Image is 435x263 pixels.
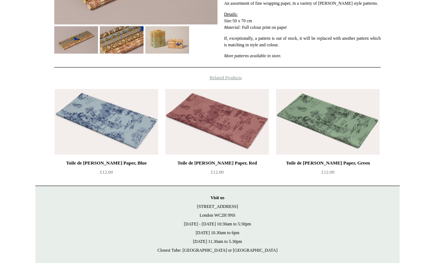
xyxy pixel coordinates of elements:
[54,26,98,54] img: Assorted Blue and Yellow Remondini Wrapping Papers
[55,159,158,189] a: Toile de [PERSON_NAME] Paper, Blue £12.00
[224,18,232,23] em: Size:
[224,35,381,48] p: If, exceptionally, a pattern is out of stock, it will be replaced with another pattern which is m...
[321,169,334,175] span: £12.00
[165,159,269,189] a: Toile de [PERSON_NAME] Paper, Red £12.00
[224,53,281,58] em: More patterns available in store.
[224,25,241,30] em: Material:
[56,159,156,167] div: Toile de [PERSON_NAME] Paper, Blue
[165,89,269,155] img: Toile de Jouy Tissue Paper, Red
[55,89,158,155] img: Toile de Jouy Tissue Paper, Blue
[165,89,269,155] a: Toile de Jouy Tissue Paper, Red Toile de Jouy Tissue Paper, Red
[100,26,144,54] img: Assorted Blue and Yellow Remondini Wrapping Papers
[278,159,378,167] div: Toile de [PERSON_NAME] Paper, Green
[211,169,224,175] span: £12.00
[167,159,267,167] div: Toile de [PERSON_NAME] Paper, Red
[35,75,400,81] h4: Related Products
[145,26,189,54] img: Assorted Blue and Yellow Remondini Wrapping Papers
[224,12,238,17] span: Details:
[43,193,392,255] p: [STREET_ADDRESS] London WC2H 9NS [DATE] - [DATE] 10:30am to 5:30pm [DATE] 10.30am to 6pm [DATE] 1...
[224,11,381,31] p: 50 x 70 cm Full colour print on paper
[100,169,113,175] span: £12.00
[211,195,224,200] strong: Visit us
[276,89,380,155] a: Toile de Jouy Tissue Paper, Green Toile de Jouy Tissue Paper, Green
[276,89,380,155] img: Toile de Jouy Tissue Paper, Green
[55,89,158,155] a: Toile de Jouy Tissue Paper, Blue Toile de Jouy Tissue Paper, Blue
[276,159,380,189] a: Toile de [PERSON_NAME] Paper, Green £12.00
